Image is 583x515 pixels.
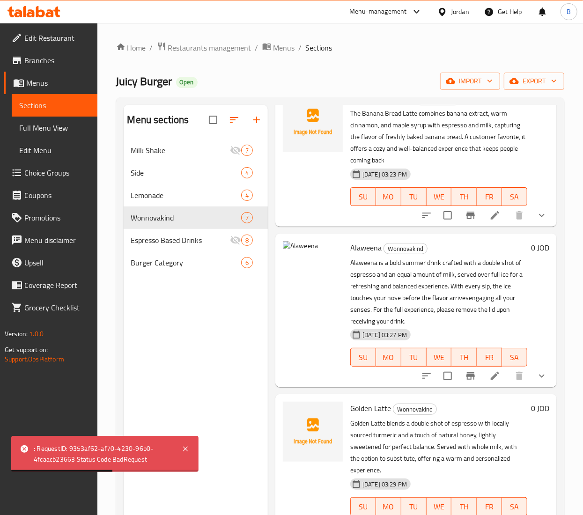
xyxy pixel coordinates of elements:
[116,71,172,92] span: Juicy Burger
[242,191,252,200] span: 4
[354,351,372,364] span: SU
[567,7,571,17] span: B
[24,280,90,291] span: Coverage Report
[354,190,372,204] span: SU
[24,167,90,178] span: Choice Groups
[12,94,97,117] a: Sections
[477,348,502,367] button: FR
[376,348,401,367] button: MO
[531,402,549,415] h6: 0 JOD
[459,365,482,387] button: Branch-specific-item
[455,190,473,204] span: TH
[380,190,398,204] span: MO
[4,274,97,296] a: Coverage Report
[4,251,97,274] a: Upsell
[531,365,553,387] button: show more
[127,113,189,127] h2: Menu sections
[24,302,90,313] span: Grocery Checklist
[459,204,482,227] button: Branch-specific-item
[393,404,436,415] span: Wonnovakind
[430,190,448,204] span: WE
[350,241,382,255] span: Alaweena
[241,235,253,246] div: items
[283,92,343,152] img: Banana Bread Latte
[24,212,90,223] span: Promotions
[405,351,423,364] span: TU
[531,204,553,227] button: show more
[131,212,241,223] span: Wonnovakind
[12,117,97,139] a: Full Menu View
[376,187,401,206] button: MO
[24,32,90,44] span: Edit Restaurant
[242,213,252,222] span: 7
[380,500,398,514] span: MO
[124,135,268,278] nav: Menu sections
[124,162,268,184] div: Side4
[350,401,391,415] span: Golden Latte
[124,139,268,162] div: Milk Shake7
[415,204,438,227] button: sort-choices
[124,229,268,251] div: Espresso Based Drinks8
[24,257,90,268] span: Upsell
[405,500,423,514] span: TU
[116,42,564,54] nav: breadcrumb
[242,236,252,245] span: 8
[24,235,90,246] span: Menu disclaimer
[438,366,458,386] span: Select to update
[168,42,251,53] span: Restaurants management
[131,257,241,268] span: Burger Category
[4,184,97,206] a: Coupons
[242,169,252,177] span: 4
[131,145,230,156] span: Milk Shake
[380,351,398,364] span: MO
[157,42,251,54] a: Restaurants management
[26,77,90,88] span: Menus
[350,418,527,476] p: Golden Latte blends a double shot of espresso with locally sourced turmeric and a touch of natura...
[531,92,549,105] h6: 0 JOD
[508,365,531,387] button: delete
[448,75,493,87] span: import
[230,235,241,246] svg: Inactive section
[502,348,527,367] button: SA
[283,241,343,301] img: Alaweena
[5,353,64,365] a: Support.OpsPlatform
[451,7,469,17] div: Jordan
[241,212,253,223] div: items
[241,257,253,268] div: items
[19,100,90,111] span: Sections
[124,184,268,206] div: Lemonade4
[531,241,549,254] h6: 0 JOD
[131,167,241,178] span: Side
[506,500,524,514] span: SA
[4,229,97,251] a: Menu disclaimer
[480,500,498,514] span: FR
[477,187,502,206] button: FR
[506,190,524,204] span: SA
[350,187,376,206] button: SU
[242,146,252,155] span: 7
[203,110,223,130] span: Select all sections
[480,351,498,364] span: FR
[4,296,97,319] a: Grocery Checklist
[241,167,253,178] div: items
[350,257,527,327] p: Alaweena is a bold summer drink crafted with a double shot of espresso and an equal amount of mil...
[176,77,198,88] div: Open
[504,73,564,90] button: export
[176,78,198,86] span: Open
[350,348,376,367] button: SU
[24,190,90,201] span: Coupons
[124,251,268,274] div: Burger Category6
[430,351,448,364] span: WE
[350,108,527,166] p: The Banana Bread Latte combines banana extract, warm cinnamon, and maple syrup with espresso and ...
[131,235,230,246] span: Espresso Based Drinks
[415,365,438,387] button: sort-choices
[427,348,452,367] button: WE
[116,42,146,53] a: Home
[223,109,245,131] span: Sort sections
[489,370,501,382] a: Edit menu item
